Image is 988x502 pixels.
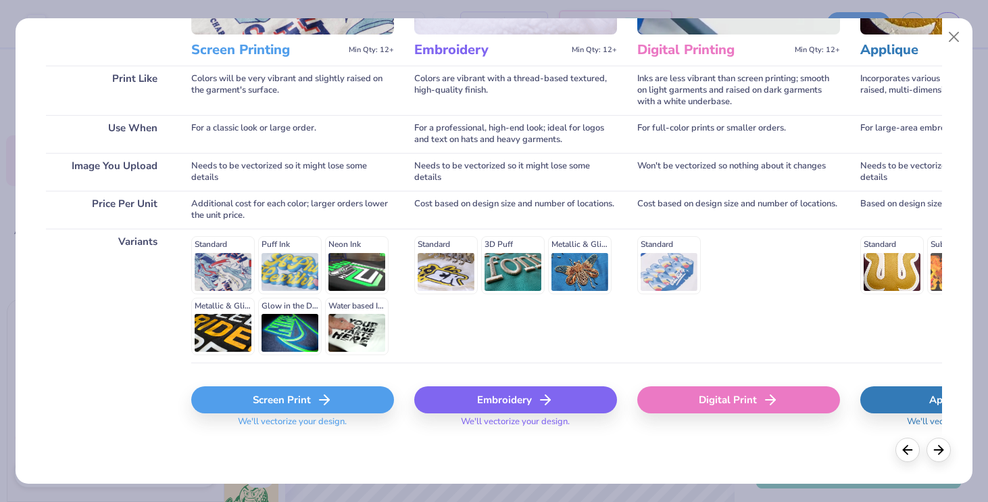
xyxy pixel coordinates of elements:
div: Colors will be very vibrant and slightly raised on the garment's surface. [191,66,394,115]
h3: Screen Printing [191,41,343,59]
div: Price Per Unit [46,191,171,229]
div: Digital Print [637,386,840,413]
div: Image You Upload [46,153,171,191]
div: Won't be vectorized so nothing about it changes [637,153,840,191]
span: Min Qty: 12+ [795,45,840,55]
span: We'll vectorize your design. [232,416,352,436]
div: Screen Print [191,386,394,413]
div: Additional cost for each color; larger orders lower the unit price. [191,191,394,229]
h3: Digital Printing [637,41,789,59]
div: Print Like [46,66,171,115]
div: Needs to be vectorized so it might lose some details [191,153,394,191]
div: Use When [46,115,171,153]
div: Needs to be vectorized so it might lose some details [414,153,617,191]
div: For a professional, high-end look; ideal for logos and text on hats and heavy garments. [414,115,617,153]
button: Close [941,24,967,50]
span: We'll vectorize your design. [455,416,575,436]
div: For full-color prints or smaller orders. [637,115,840,153]
div: For a classic look or large order. [191,115,394,153]
div: Cost based on design size and number of locations. [637,191,840,229]
h3: Embroidery [414,41,566,59]
div: Variants [46,229,171,363]
div: Cost based on design size and number of locations. [414,191,617,229]
div: Embroidery [414,386,617,413]
div: Colors are vibrant with a thread-based textured, high-quality finish. [414,66,617,115]
div: Inks are less vibrant than screen printing; smooth on light garments and raised on dark garments ... [637,66,840,115]
span: Min Qty: 12+ [349,45,394,55]
span: Min Qty: 12+ [572,45,617,55]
